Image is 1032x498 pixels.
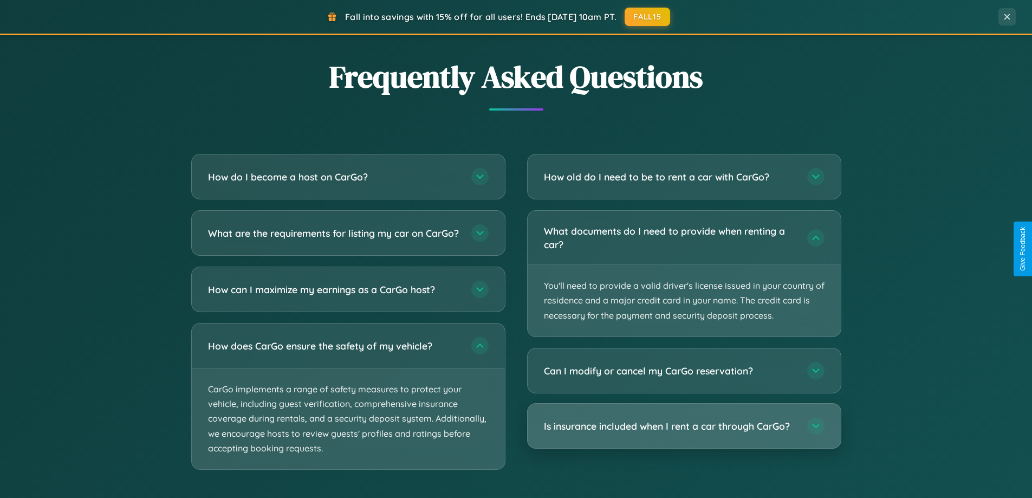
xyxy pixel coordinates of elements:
[528,265,841,337] p: You'll need to provide a valid driver's license issued in your country of residence and a major c...
[192,368,505,469] p: CarGo implements a range of safety measures to protect your vehicle, including guest verification...
[191,56,841,98] h2: Frequently Asked Questions
[208,283,460,296] h3: How can I maximize my earnings as a CarGo host?
[544,364,796,378] h3: Can I modify or cancel my CarGo reservation?
[208,339,460,353] h3: How does CarGo ensure the safety of my vehicle?
[625,8,670,26] button: FALL15
[544,419,796,433] h3: Is insurance included when I rent a car through CarGo?
[208,170,460,184] h3: How do I become a host on CarGo?
[345,11,616,22] span: Fall into savings with 15% off for all users! Ends [DATE] 10am PT.
[1019,227,1027,271] div: Give Feedback
[208,227,460,240] h3: What are the requirements for listing my car on CarGo?
[544,224,796,251] h3: What documents do I need to provide when renting a car?
[544,170,796,184] h3: How old do I need to be to rent a car with CarGo?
